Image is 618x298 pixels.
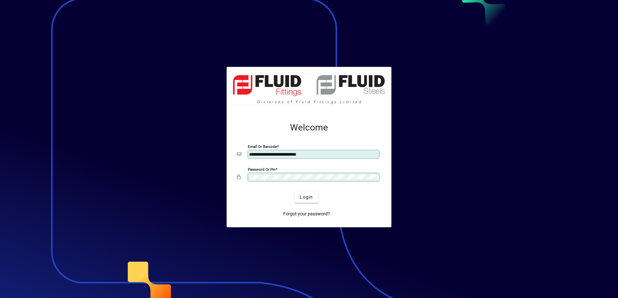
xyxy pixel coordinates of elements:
a: Forgot your password? [281,208,332,220]
span: Forgot your password? [283,211,330,217]
mat-label: Email or Barcode [248,144,277,149]
span: Login [300,194,313,201]
h2: Welcome [237,122,381,133]
button: Login [295,191,318,203]
mat-label: Password or Pin [248,167,276,172]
